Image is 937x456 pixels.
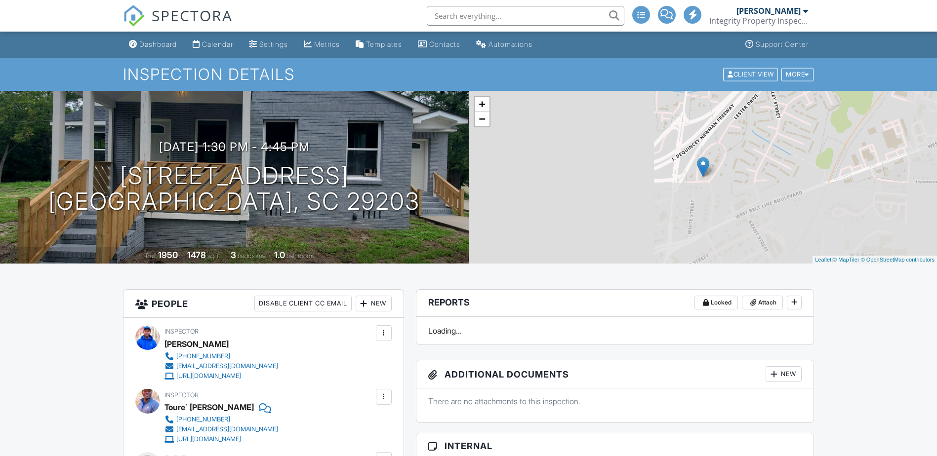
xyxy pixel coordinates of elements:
div: Integrity Property Inspections LLC [709,16,808,26]
a: Settings [245,36,292,54]
a: Templates [352,36,406,54]
div: 1.0 [274,250,285,260]
div: Templates [366,40,402,48]
a: Dashboard [125,36,181,54]
p: There are no attachments to this inspection. [428,396,802,407]
span: sq. ft. [207,252,221,260]
a: Zoom in [475,97,489,112]
div: | [813,256,937,264]
h3: Additional Documents [416,360,814,388]
div: [EMAIL_ADDRESS][DOMAIN_NAME] [176,425,278,433]
a: [URL][DOMAIN_NAME] [164,434,278,444]
div: Settings [259,40,288,48]
div: 1478 [187,250,206,260]
a: Calendar [189,36,237,54]
div: [PERSON_NAME] [164,337,229,351]
span: Built [146,252,157,260]
a: [URL][DOMAIN_NAME] [164,371,278,381]
div: Disable Client CC Email [254,296,352,311]
div: Contacts [429,40,460,48]
span: Inspector [164,391,199,399]
img: The Best Home Inspection Software - Spectora [123,5,145,27]
span: Inspector [164,328,199,335]
a: SPECTORA [123,13,233,34]
a: © MapTiler [833,257,859,263]
div: [URL][DOMAIN_NAME] [176,372,241,380]
span: bathrooms [286,252,315,260]
div: Client View [723,68,778,81]
h1: Inspection Details [123,66,815,83]
a: Zoom out [475,112,489,126]
h3: [DATE] 1:30 pm - 4:45 pm [159,140,310,153]
a: Client View [722,70,780,77]
div: Automations [489,40,532,48]
h3: People [123,290,404,318]
a: Support Center [741,36,813,54]
span: SPECTORA [152,5,233,26]
div: New [766,366,802,382]
div: Calendar [202,40,233,48]
div: [URL][DOMAIN_NAME] [176,435,241,443]
span: bedrooms [238,252,265,260]
div: 3 [231,250,236,260]
a: Contacts [414,36,464,54]
a: [PHONE_NUMBER] [164,415,278,424]
div: 1950 [158,250,178,260]
div: [PHONE_NUMBER] [176,352,230,360]
a: Metrics [300,36,344,54]
a: [EMAIL_ADDRESS][DOMAIN_NAME] [164,424,278,434]
a: © OpenStreetMap contributors [861,257,935,263]
div: Support Center [756,40,809,48]
h1: [STREET_ADDRESS] [GEOGRAPHIC_DATA], SC 29203 [48,163,420,215]
div: [PHONE_NUMBER] [176,416,230,423]
div: More [781,68,814,81]
div: Toure` [PERSON_NAME] [164,400,254,415]
div: [PERSON_NAME] [736,6,801,16]
a: [EMAIL_ADDRESS][DOMAIN_NAME] [164,361,278,371]
a: [PHONE_NUMBER] [164,351,278,361]
a: Leaflet [815,257,831,263]
div: Dashboard [139,40,177,48]
a: Automations (Advanced) [472,36,536,54]
div: Metrics [314,40,340,48]
div: [EMAIL_ADDRESS][DOMAIN_NAME] [176,362,278,370]
div: New [356,296,392,311]
input: Search everything... [427,6,624,26]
